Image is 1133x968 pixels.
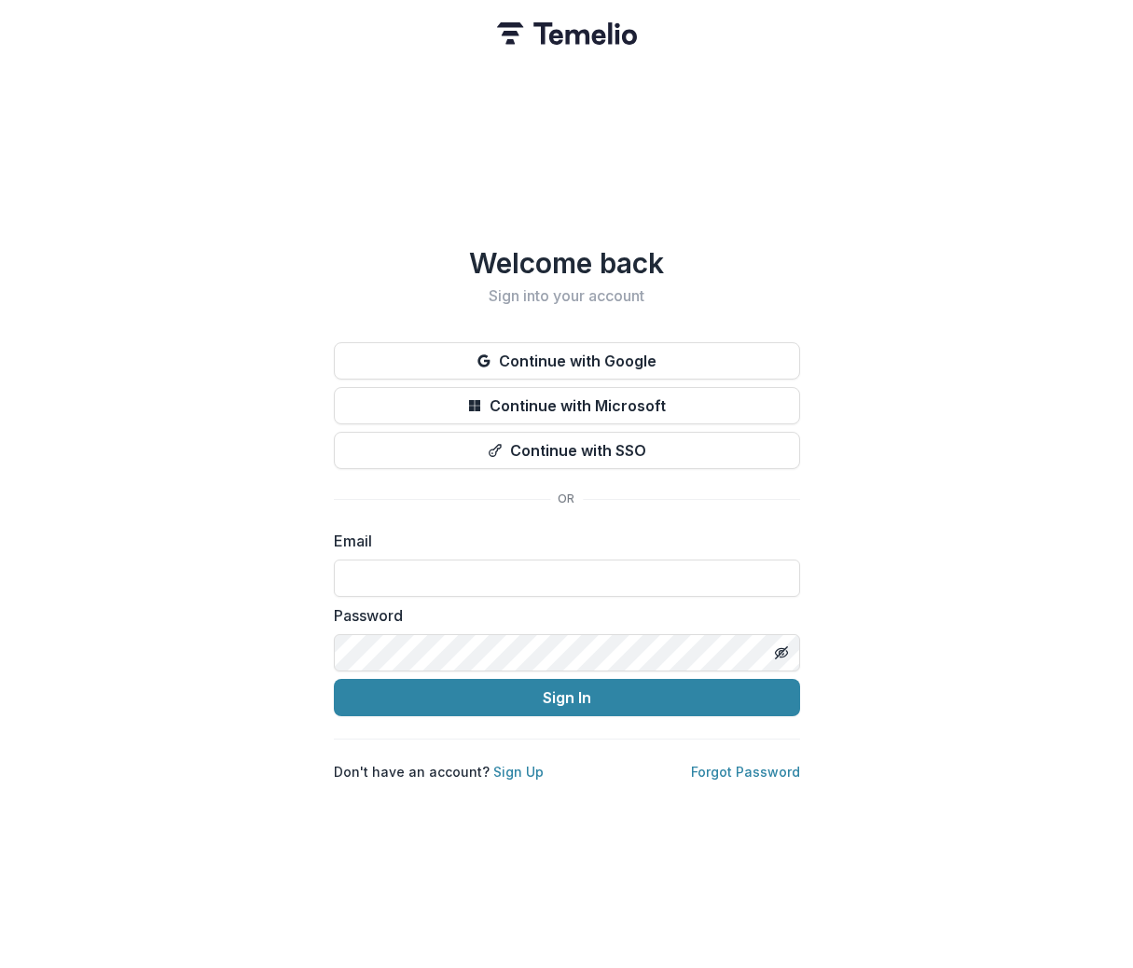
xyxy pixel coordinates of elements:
[334,287,800,305] h2: Sign into your account
[691,764,800,780] a: Forgot Password
[334,246,800,280] h1: Welcome back
[334,387,800,424] button: Continue with Microsoft
[334,342,800,380] button: Continue with Google
[334,679,800,716] button: Sign In
[334,432,800,469] button: Continue with SSO
[497,22,637,45] img: Temelio
[767,638,796,668] button: Toggle password visibility
[334,762,544,781] p: Don't have an account?
[493,764,544,780] a: Sign Up
[334,530,789,552] label: Email
[334,604,789,627] label: Password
